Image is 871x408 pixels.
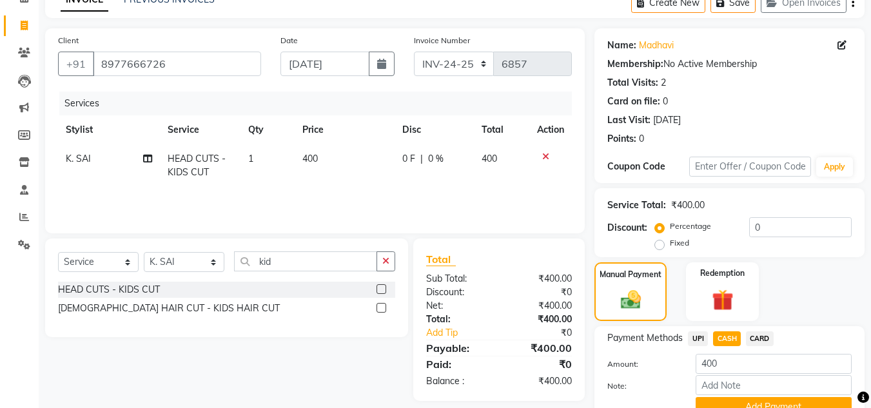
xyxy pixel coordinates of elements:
div: ₹400.00 [671,199,705,212]
span: K. SAI [66,153,91,164]
label: Manual Payment [600,269,661,280]
img: _cash.svg [614,288,647,311]
div: Discount: [416,286,499,299]
div: HEAD CUTS - KIDS CUT [58,283,160,296]
th: Action [529,115,572,144]
label: Percentage [670,220,711,232]
div: Card on file: [607,95,660,108]
div: No Active Membership [607,57,852,71]
label: Redemption [700,267,745,279]
span: UPI [688,331,708,346]
span: 1 [248,153,253,164]
input: Search by Name/Mobile/Email/Code [93,52,261,76]
div: ₹0 [499,286,582,299]
div: Last Visit: [607,113,651,127]
span: CARD [746,331,774,346]
button: +91 [58,52,94,76]
span: 0 % [428,152,444,166]
div: Net: [416,299,499,313]
div: ₹400.00 [499,313,582,326]
div: ₹400.00 [499,374,582,388]
label: Amount: [598,358,685,370]
span: HEAD CUTS - KIDS CUT [168,153,226,178]
span: Total [426,253,456,266]
label: Invoice Number [414,35,470,46]
div: ₹400.00 [499,272,582,286]
th: Service [160,115,241,144]
div: Total Visits: [607,76,658,90]
div: Balance : [416,374,499,388]
div: Service Total: [607,199,666,212]
div: Discount: [607,221,647,235]
th: Qty [240,115,295,144]
th: Total [474,115,530,144]
div: Payable: [416,340,499,356]
span: 0 F [402,152,415,166]
th: Disc [395,115,474,144]
div: ₹0 [499,356,582,372]
div: Total: [416,313,499,326]
div: 0 [639,132,644,146]
th: Price [295,115,395,144]
div: ₹400.00 [499,299,582,313]
div: Paid: [416,356,499,372]
th: Stylist [58,115,160,144]
span: 400 [302,153,318,164]
div: Membership: [607,57,663,71]
input: Amount [696,354,852,374]
img: _gift.svg [705,287,740,313]
div: 2 [661,76,666,90]
label: Date [280,35,298,46]
span: 400 [482,153,497,164]
div: Points: [607,132,636,146]
div: Sub Total: [416,272,499,286]
div: [DATE] [653,113,681,127]
input: Enter Offer / Coupon Code [689,157,811,177]
div: Coupon Code [607,160,689,173]
button: Apply [816,157,853,177]
div: [DEMOGRAPHIC_DATA] HAIR CUT - KIDS HAIR CUT [58,302,280,315]
div: Name: [607,39,636,52]
div: 0 [663,95,668,108]
label: Note: [598,380,685,392]
span: Payment Methods [607,331,683,345]
span: | [420,152,423,166]
div: ₹0 [513,326,582,340]
div: Services [59,92,582,115]
input: Add Note [696,375,852,395]
input: Search or Scan [234,251,377,271]
label: Client [58,35,79,46]
div: ₹400.00 [499,340,582,356]
a: Add Tip [416,326,513,340]
span: CASH [713,331,741,346]
label: Fixed [670,237,689,249]
a: Madhavi [639,39,674,52]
